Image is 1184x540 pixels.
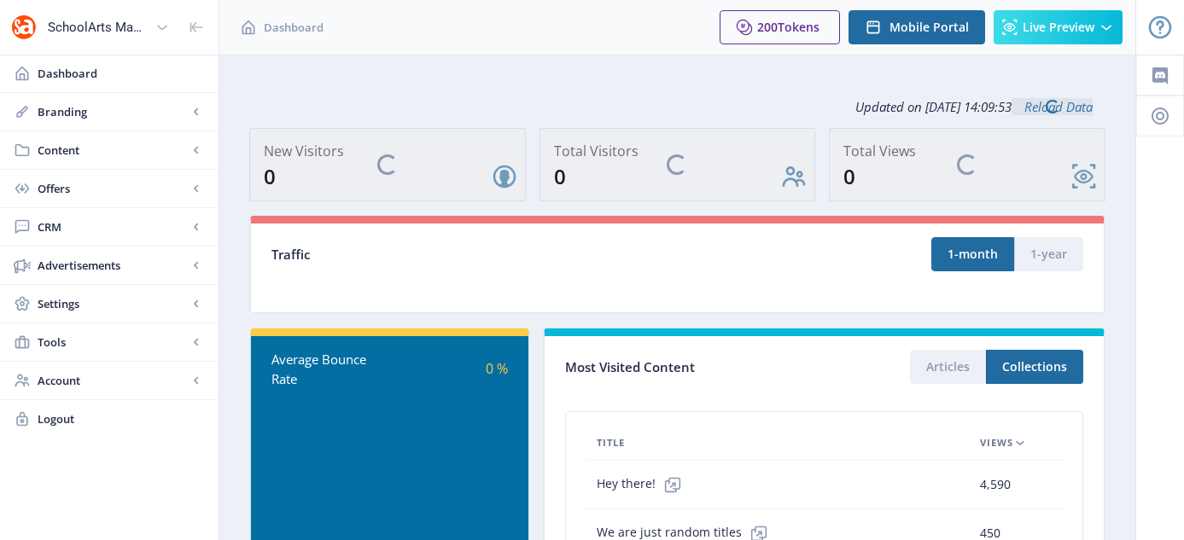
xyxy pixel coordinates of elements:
[980,474,1011,495] span: 4,590
[249,85,1105,128] div: Updated on [DATE] 14:09:53
[931,237,1014,271] button: 1-month
[38,103,188,120] span: Branding
[597,467,690,502] span: Hey there!
[38,410,205,427] span: Logout
[565,354,824,380] div: Most Visited Content
[980,433,1013,453] span: Views
[38,295,188,312] span: Settings
[38,218,188,235] span: CRM
[1014,237,1083,271] button: 1-year
[1012,98,1093,115] a: Reload Data
[486,359,508,378] span: 0 %
[38,180,188,197] span: Offers
[38,257,188,274] span: Advertisements
[994,10,1123,44] button: Live Preview
[264,19,324,36] span: Dashboard
[271,245,678,264] div: Traffic
[38,372,188,389] span: Account
[778,19,819,35] span: Tokens
[38,65,205,82] span: Dashboard
[597,433,625,453] span: Title
[720,10,840,44] button: 200Tokens
[271,350,390,388] div: Average Bounce Rate
[986,350,1083,384] button: Collections
[38,334,188,351] span: Tools
[849,10,985,44] button: Mobile Portal
[10,14,38,41] img: properties.app_icon.png
[38,142,188,159] span: Content
[910,350,986,384] button: Articles
[48,9,149,46] div: SchoolArts Magazine
[889,20,969,34] span: Mobile Portal
[1023,20,1094,34] span: Live Preview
